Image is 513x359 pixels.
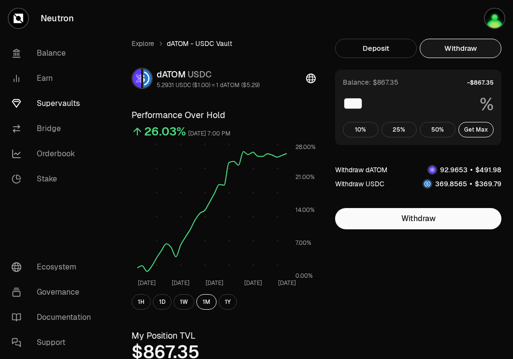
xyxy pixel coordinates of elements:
tspan: 28.00% [295,143,316,151]
span: % [480,95,494,114]
h3: My Position TVL [132,329,316,343]
button: 1W [174,294,194,310]
button: 50% [420,122,455,137]
a: Earn [4,66,104,91]
button: Get Max [458,122,494,137]
div: dATOM [157,68,260,81]
button: Deposit [335,39,417,58]
tspan: 14.00% [295,206,315,214]
a: Orderbook [4,141,104,166]
img: dATOM Logo [132,69,141,88]
h3: Performance Over Hold [132,108,316,122]
span: USDC [188,69,212,80]
span: dATOM - USDC Vault [167,39,232,48]
button: 1Y [219,294,237,310]
tspan: 0.00% [295,272,313,280]
a: Documentation [4,305,104,330]
button: Withdraw [335,208,501,229]
button: 1M [196,294,217,310]
img: dATOM Logo [428,166,436,174]
nav: breadcrumb [132,39,316,48]
tspan: [DATE] [205,279,223,287]
tspan: [DATE] [244,279,262,287]
img: Atom Staking [485,9,504,28]
a: Stake [4,166,104,192]
div: [DATE] 7:00 PM [188,128,231,139]
button: 1D [153,294,172,310]
img: USDC Logo [424,180,431,188]
tspan: 7.00% [295,239,311,247]
img: USDC Logo [143,69,152,88]
tspan: [DATE] [138,279,156,287]
a: Supervaults [4,91,104,116]
a: Ecosystem [4,254,104,280]
a: Balance [4,41,104,66]
div: 5.2931 USDC ($1.00) = 1 dATOM ($5.29) [157,81,260,89]
button: 25% [381,122,417,137]
a: Explore [132,39,154,48]
div: Balance: $867.35 [343,77,398,87]
tspan: [DATE] [278,279,296,287]
a: Bridge [4,116,104,141]
div: Withdraw USDC [335,179,384,189]
div: 26.03% [144,124,186,139]
a: Support [4,330,104,355]
tspan: [DATE] [172,279,190,287]
a: Governance [4,280,104,305]
button: 10% [343,122,379,137]
button: Withdraw [420,39,501,58]
button: 1H [132,294,151,310]
tspan: 21.00% [295,173,315,181]
div: Withdraw dATOM [335,165,387,175]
